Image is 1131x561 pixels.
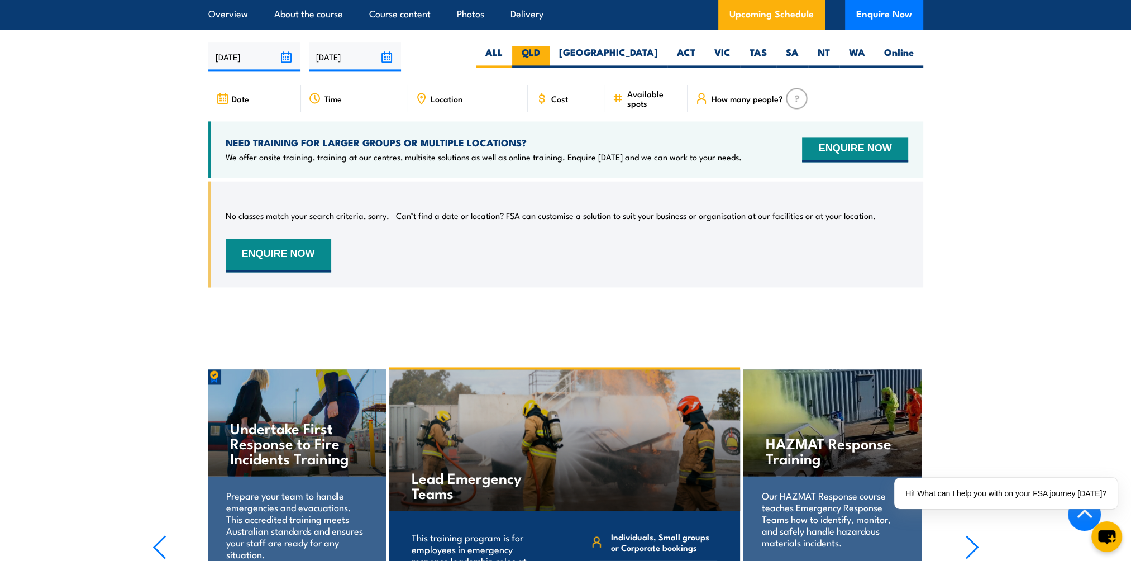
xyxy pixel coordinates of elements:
span: Time [324,94,342,103]
div: Hi! What can I help you with on your FSA journey [DATE]? [894,478,1118,509]
h4: HAZMAT Response Training [766,435,898,465]
label: WA [839,46,875,68]
label: VIC [705,46,740,68]
p: Our HAZMAT Response course teaches Emergency Response Teams how to identify, monitor, and safely ... [762,489,902,548]
button: chat-button [1091,521,1122,552]
p: We offer onsite training, training at our centres, multisite solutions as well as online training... [226,151,742,163]
span: Available spots [627,89,680,108]
label: TAS [740,46,776,68]
label: SA [776,46,808,68]
h4: Lead Emergency Teams [412,470,543,500]
label: NT [808,46,839,68]
p: Can’t find a date or location? FSA can customise a solution to suit your business or organisation... [396,210,876,221]
label: Online [875,46,923,68]
label: QLD [512,46,550,68]
span: Location [431,94,462,103]
h4: NEED TRAINING FOR LARGER GROUPS OR MULTIPLE LOCATIONS? [226,136,742,149]
button: ENQUIRE NOW [226,239,331,272]
label: [GEOGRAPHIC_DATA] [550,46,667,68]
p: Prepare your team to handle emergencies and evacuations. This accredited training meets Australia... [226,489,366,560]
span: Date [232,94,249,103]
span: Cost [551,94,568,103]
input: To date [309,42,401,71]
span: How many people? [711,94,782,103]
label: ALL [476,46,512,68]
label: ACT [667,46,705,68]
p: No classes match your search criteria, sorry. [226,210,389,221]
span: Individuals, Small groups or Corporate bookings [611,531,717,553]
input: From date [208,42,300,71]
h4: Undertake First Response to Fire Incidents Training [230,420,362,465]
button: ENQUIRE NOW [802,137,908,162]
